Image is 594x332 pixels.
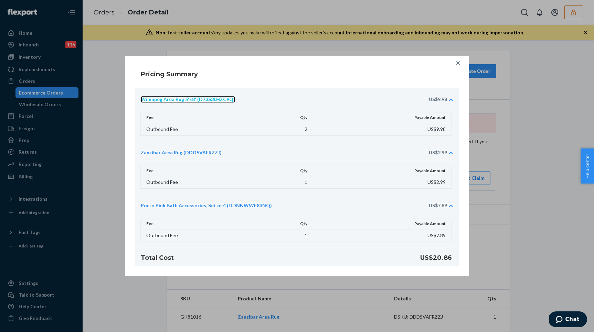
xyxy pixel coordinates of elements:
[311,176,451,189] td: US$2.99
[141,96,235,103] a: Winnipeg Area Rug 5'x8' (D73S3LHZC9Q)
[141,202,272,209] a: Porto Pink Bath Accessories, Set of 4 (DDNNWWE83NQ)
[250,219,311,229] th: Qty
[16,5,30,11] span: Chat
[141,112,250,123] th: Fee
[429,96,447,103] div: US$9.98
[250,123,311,135] td: 2
[311,166,451,176] th: Payable Amount
[311,229,451,242] td: US$7.89
[420,253,453,262] h4: US$20.86
[141,219,250,229] th: Fee
[311,219,451,229] th: Payable Amount
[250,229,311,242] td: 1
[250,112,311,123] th: Qty
[141,253,404,262] h4: Total Cost
[429,202,447,209] div: US$7.89
[141,70,198,79] h4: Pricing Summary
[429,149,447,156] div: US$2.99
[250,166,311,176] th: Qty
[141,123,250,135] td: Outbound Fee
[141,149,222,156] a: Zanzibar Area Rug (DDD5VAFRZZJ)
[311,112,451,123] th: Payable Amount
[311,123,451,135] td: US$9.98
[141,166,250,176] th: Fee
[250,176,311,189] td: 1
[141,229,250,242] td: Outbound Fee
[141,176,250,189] td: Outbound Fee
